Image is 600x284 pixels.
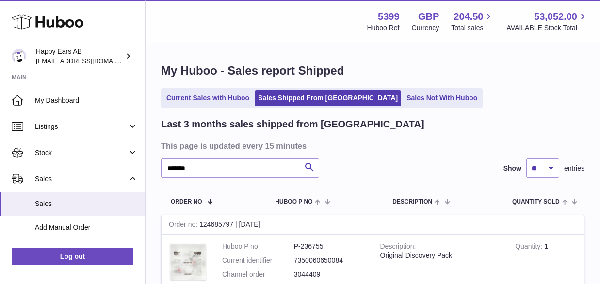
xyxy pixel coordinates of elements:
span: Add Manual Order [35,223,138,232]
div: Happy Ears AB [36,47,123,65]
h2: Last 3 months sales shipped from [GEOGRAPHIC_DATA] [161,118,424,131]
a: Log out [12,248,133,265]
span: Description [392,199,432,205]
strong: 5399 [378,10,400,23]
div: 124685797 | [DATE] [162,215,584,235]
span: Order No [171,199,202,205]
a: 204.50 Total sales [451,10,494,32]
span: Sales [35,174,128,184]
img: 3pl@happyearsearplugs.com [12,49,26,63]
span: Total sales [451,23,494,32]
span: Quantity Sold [512,199,560,205]
img: 53991712582217.png [169,242,208,282]
a: 53,052.00 AVAILABLE Stock Total [506,10,588,32]
div: Currency [412,23,439,32]
dd: 3044409 [294,270,366,279]
dd: 7350060650084 [294,256,366,265]
span: Stock [35,148,128,158]
span: My Dashboard [35,96,138,105]
label: Show [503,164,521,173]
strong: Quantity [515,242,544,252]
span: [EMAIL_ADDRESS][DOMAIN_NAME] [36,57,143,64]
strong: GBP [418,10,439,23]
span: Huboo P no [275,199,312,205]
div: Original Discovery Pack [380,251,501,260]
span: 204.50 [454,10,483,23]
span: 53,052.00 [534,10,577,23]
span: entries [564,164,584,173]
a: Current Sales with Huboo [163,90,253,106]
dt: Current identifier [222,256,294,265]
a: Sales Shipped From [GEOGRAPHIC_DATA] [255,90,401,106]
h3: This page is updated every 15 minutes [161,141,582,151]
div: Huboo Ref [367,23,400,32]
dt: Channel order [222,270,294,279]
dt: Huboo P no [222,242,294,251]
strong: Description [380,242,416,252]
h1: My Huboo - Sales report Shipped [161,63,584,79]
span: Sales [35,199,138,208]
span: Listings [35,122,128,131]
strong: Order no [169,221,199,231]
span: AVAILABLE Stock Total [506,23,588,32]
a: Sales Not With Huboo [403,90,481,106]
dd: P-236755 [294,242,366,251]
